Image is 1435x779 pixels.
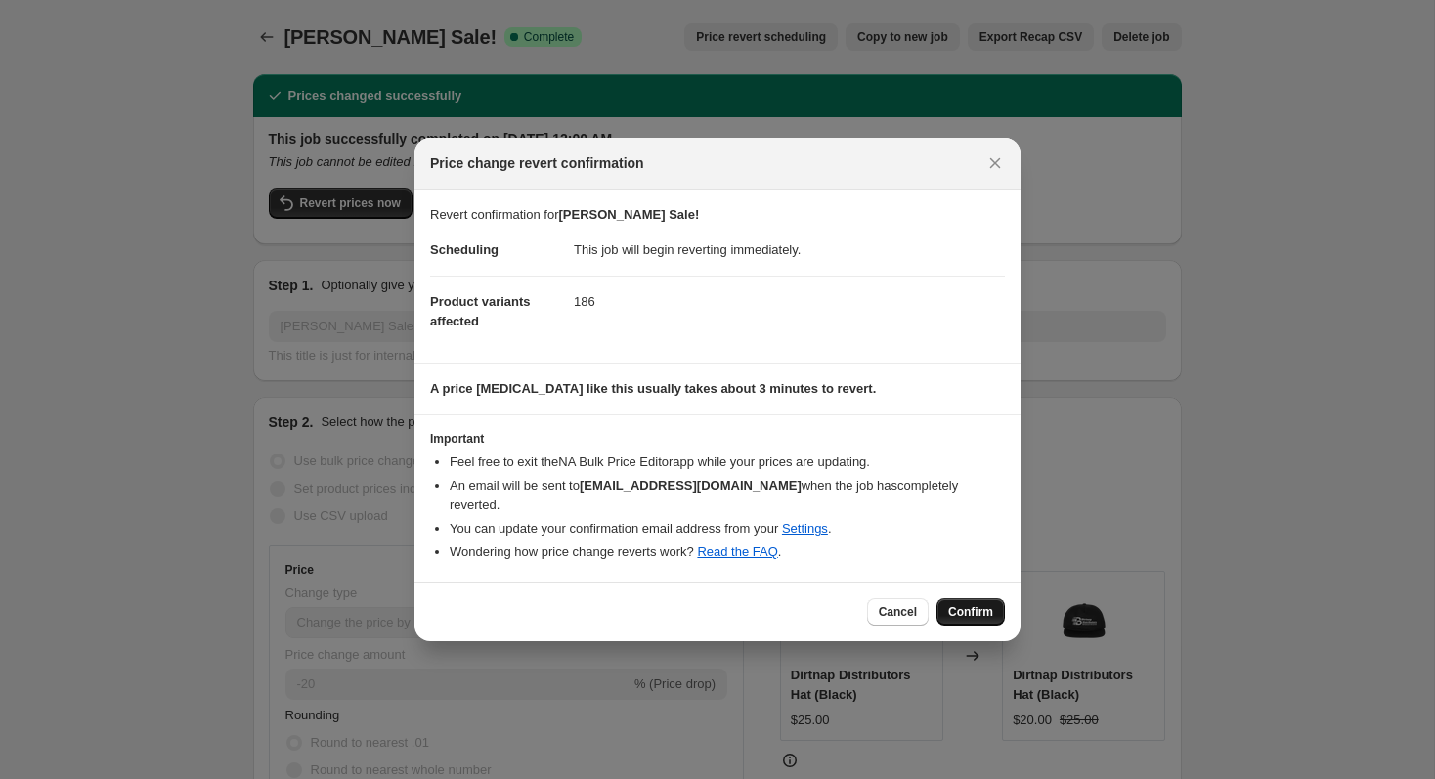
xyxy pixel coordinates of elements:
[697,544,777,559] a: Read the FAQ
[430,205,1005,225] p: Revert confirmation for
[430,431,1005,447] h3: Important
[430,294,531,328] span: Product variants affected
[430,153,644,173] span: Price change revert confirmation
[450,519,1005,539] li: You can update your confirmation email address from your .
[430,381,876,396] b: A price [MEDICAL_DATA] like this usually takes about 3 minutes to revert.
[782,521,828,536] a: Settings
[450,542,1005,562] li: Wondering how price change reverts work? .
[559,207,700,222] b: [PERSON_NAME] Sale!
[580,478,802,493] b: [EMAIL_ADDRESS][DOMAIN_NAME]
[879,604,917,620] span: Cancel
[450,453,1005,472] li: Feel free to exit the NA Bulk Price Editor app while your prices are updating.
[574,225,1005,276] dd: This job will begin reverting immediately.
[867,598,929,626] button: Cancel
[936,598,1005,626] button: Confirm
[948,604,993,620] span: Confirm
[430,242,499,257] span: Scheduling
[450,476,1005,515] li: An email will be sent to when the job has completely reverted .
[574,276,1005,327] dd: 186
[981,150,1009,177] button: Close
